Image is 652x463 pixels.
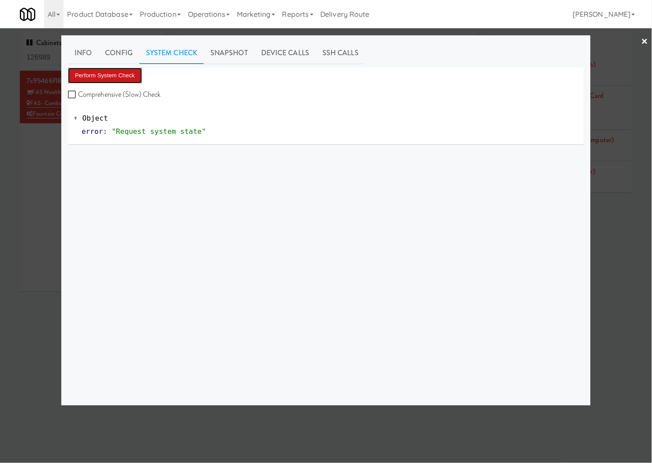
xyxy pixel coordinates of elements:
[68,42,98,64] a: Info
[82,114,108,122] span: Object
[103,127,108,136] span: :
[68,68,142,83] button: Perform System Check
[139,42,204,64] a: System Check
[641,28,648,56] a: ×
[112,127,206,136] span: "Request system state"
[255,42,316,64] a: Device Calls
[204,42,255,64] a: Snapshot
[98,42,139,64] a: Config
[316,42,365,64] a: SSH Calls
[68,88,161,101] label: Comprehensive (Slow) Check
[20,7,35,22] img: Micromart
[68,91,78,99] input: Comprehensive (Slow) Check
[82,127,103,136] span: error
